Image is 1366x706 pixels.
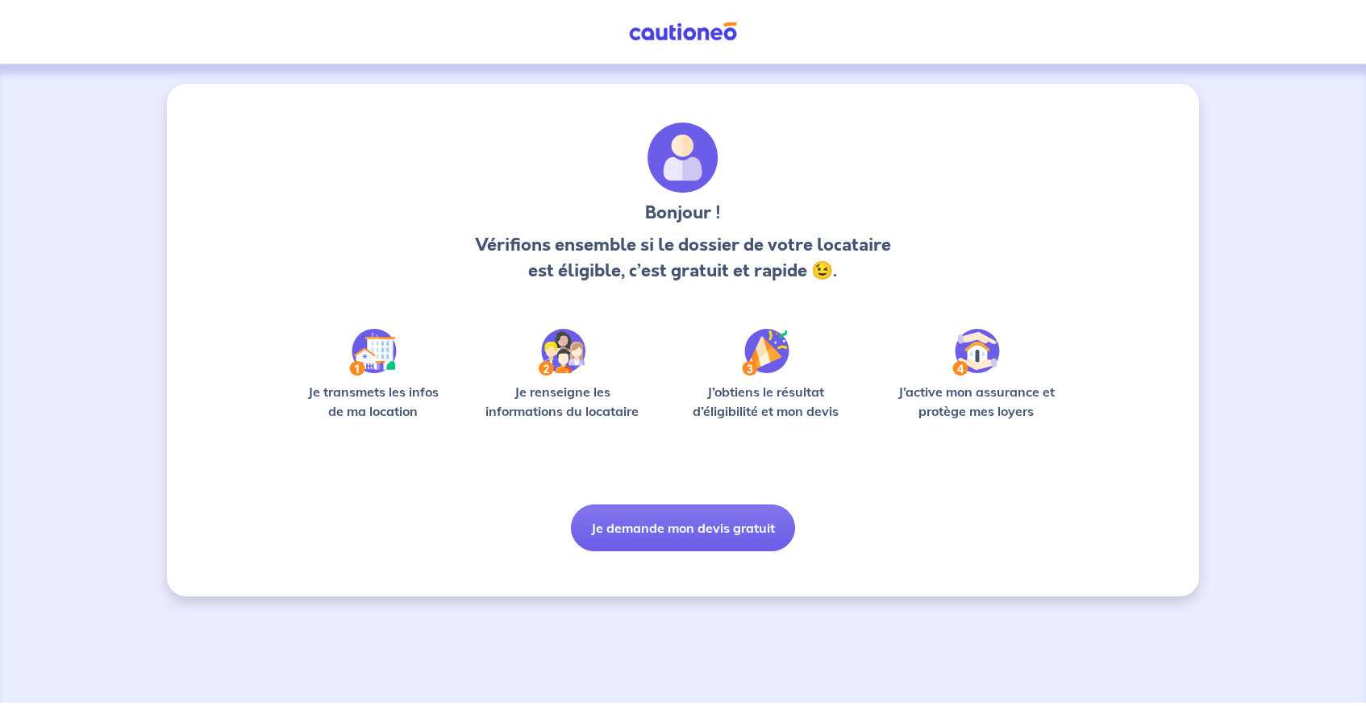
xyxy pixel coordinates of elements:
img: /static/90a569abe86eec82015bcaae536bd8e6/Step-1.svg [349,329,397,376]
button: Je demande mon devis gratuit [571,505,795,551]
p: J’active mon assurance et protège mes loyers [882,382,1070,421]
p: Je transmets les infos de ma location [296,382,450,421]
img: /static/f3e743aab9439237c3e2196e4328bba9/Step-3.svg [742,329,789,376]
p: Vérifions ensemble si le dossier de votre locataire est éligible, c’est gratuit et rapide 😉. [470,232,895,284]
p: Je renseigne les informations du locataire [476,382,649,421]
img: /static/bfff1cf634d835d9112899e6a3df1a5d/Step-4.svg [952,329,1000,376]
p: J’obtiens le résultat d’éligibilité et mon devis [675,382,857,421]
h3: Bonjour ! [470,200,895,226]
img: Cautioneo [623,22,743,42]
img: archivate [648,123,718,193]
img: /static/c0a346edaed446bb123850d2d04ad552/Step-2.svg [539,329,585,376]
